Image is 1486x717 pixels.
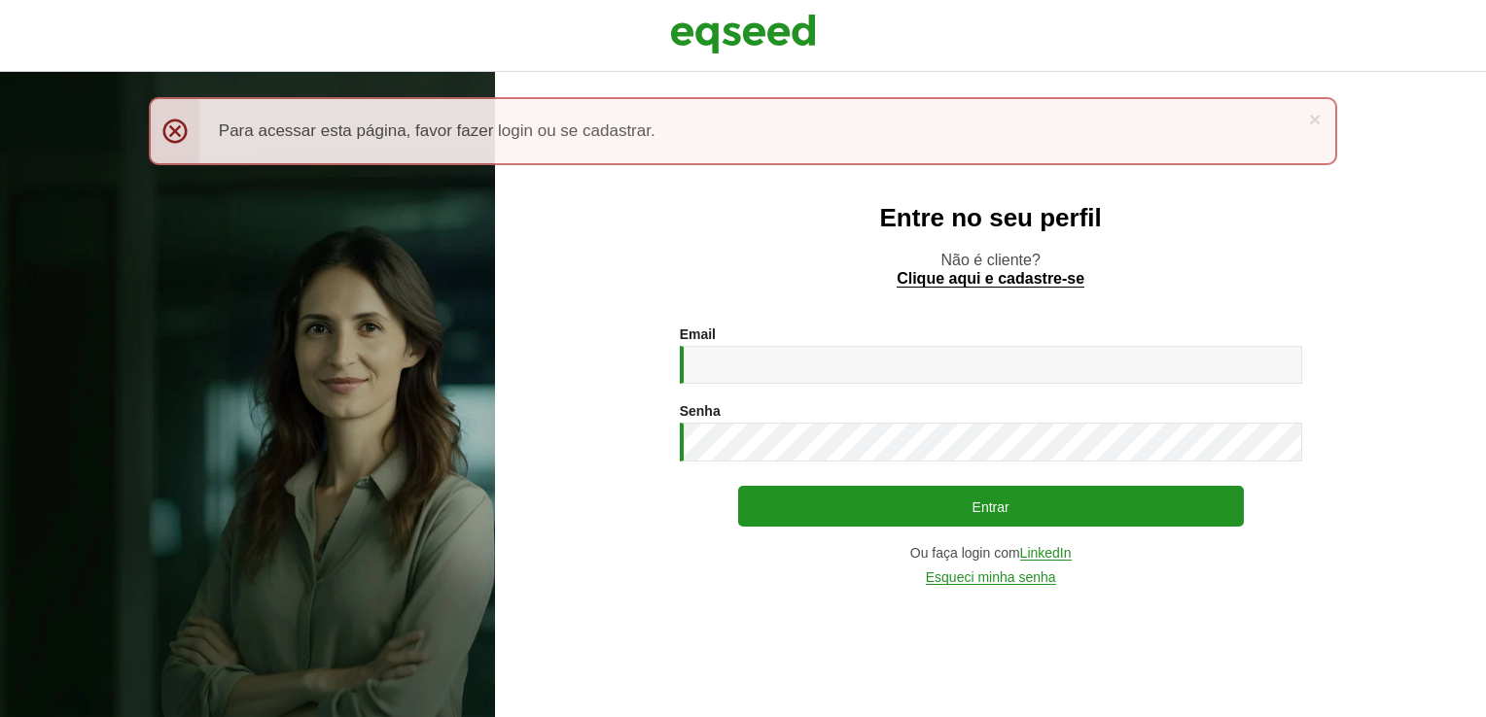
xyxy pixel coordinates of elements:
a: × [1309,109,1321,129]
a: Esqueci minha senha [926,570,1056,585]
p: Não é cliente? [534,251,1447,288]
a: Clique aqui e cadastre-se [897,271,1084,288]
label: Email [680,327,716,341]
img: EqSeed Logo [670,10,816,58]
button: Entrar [738,486,1244,527]
a: LinkedIn [1020,546,1072,561]
h2: Entre no seu perfil [534,204,1447,232]
label: Senha [680,404,721,418]
div: Ou faça login com [680,546,1302,561]
div: Para acessar esta página, favor fazer login ou se cadastrar. [149,97,1337,165]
